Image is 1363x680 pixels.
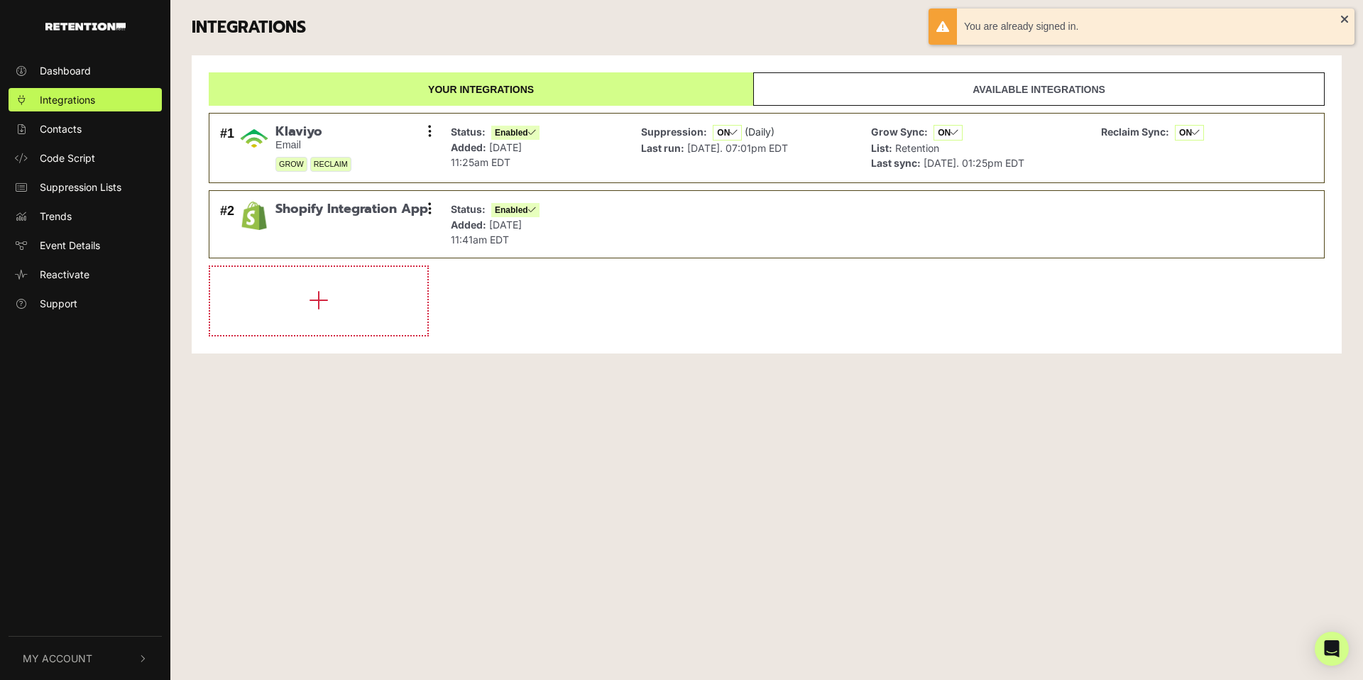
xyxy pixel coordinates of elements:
div: #1 [220,124,234,172]
strong: Added: [451,141,486,153]
span: ON [1175,125,1204,141]
span: ON [934,125,963,141]
span: Reactivate [40,267,89,282]
strong: Last sync: [871,157,921,169]
span: (Daily) [745,126,774,138]
a: Available integrations [753,72,1325,106]
span: Trends [40,209,72,224]
span: Event Details [40,238,100,253]
span: ON [713,125,742,141]
span: [DATE]. 01:25pm EDT [924,157,1024,169]
a: Contacts [9,117,162,141]
a: Support [9,292,162,315]
strong: List: [871,142,892,154]
span: GROW [275,157,307,172]
a: Code Script [9,146,162,170]
span: Retention [895,142,939,154]
a: Integrations [9,88,162,111]
span: [DATE] 11:25am EDT [451,141,522,168]
span: Klaviyo [275,124,351,140]
a: Suppression Lists [9,175,162,199]
strong: Added: [451,219,486,231]
span: Integrations [40,92,95,107]
strong: Status: [451,203,486,215]
span: Enabled [491,126,540,140]
div: #2 [220,202,234,247]
a: Reactivate [9,263,162,286]
div: You are already signed in. [964,19,1340,34]
a: Trends [9,204,162,228]
a: Dashboard [9,59,162,82]
span: Dashboard [40,63,91,78]
span: Support [40,296,77,311]
strong: Suppression: [641,126,707,138]
strong: Last run: [641,142,684,154]
strong: Reclaim Sync: [1101,126,1169,138]
a: Your integrations [209,72,753,106]
span: Suppression Lists [40,180,121,194]
span: Code Script [40,150,95,165]
img: Klaviyo [240,124,268,153]
strong: Grow Sync: [871,126,928,138]
button: My Account [9,637,162,680]
strong: Status: [451,126,486,138]
span: Contacts [40,121,82,136]
div: Open Intercom Messenger [1315,632,1349,666]
span: Shopify Integration App [275,202,428,217]
img: Retention.com [45,23,126,31]
span: My Account [23,651,92,666]
small: Email [275,139,351,151]
span: Enabled [491,203,540,217]
span: RECLAIM [310,157,351,172]
a: Event Details [9,234,162,257]
h3: INTEGRATIONS [192,18,306,38]
img: Shopify Integration App [240,202,268,230]
span: [DATE]. 07:01pm EDT [687,142,788,154]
